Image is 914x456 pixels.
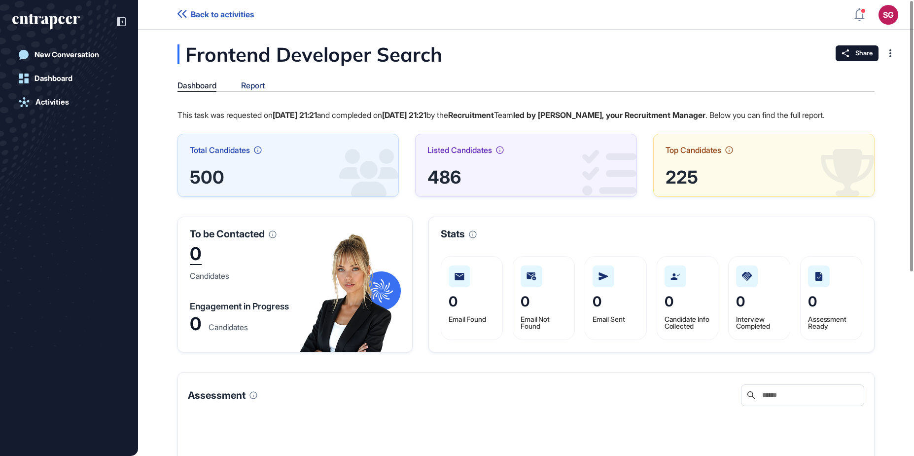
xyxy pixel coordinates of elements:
[177,81,216,90] div: Dashboard
[815,272,823,281] img: assessment-ready.310c9921.svg
[190,229,265,239] span: To be Contacted
[188,390,246,400] span: Assessment
[448,110,494,120] strong: Recruitment
[593,293,601,310] span: 0
[527,272,536,280] img: mail-not-found.6d6f3542.svg
[190,302,289,311] div: Engagement in Progress
[427,170,624,185] div: 486
[12,92,126,112] a: Activities
[177,44,541,64] div: Frontend Developer Search
[191,10,254,19] span: Back to activities
[666,170,862,185] div: 225
[12,14,80,30] div: entrapeer-logo
[190,317,202,331] div: 0
[670,273,680,280] img: candidate-info-collected.0d179624.svg
[35,50,99,59] div: New Conversation
[598,272,608,280] img: mail-sent.2f0bcde8.svg
[665,315,709,330] span: Candidate Info Collected
[666,146,721,154] span: Top Candidates
[449,293,457,310] span: 0
[736,315,770,330] span: Interview Completed
[177,10,254,19] a: Back to activities
[808,315,846,330] span: Assessment Ready
[177,109,875,121] p: This task was requested on and compleded on by the Team . Below you can find the full report.
[12,45,126,65] a: New Conversation
[593,315,625,323] span: Email Sent
[521,293,529,310] span: 0
[665,293,673,310] span: 0
[521,315,550,330] span: Email Not Found
[513,110,705,120] strong: led by [PERSON_NAME], your Recruitment Manager
[35,98,69,107] div: Activities
[441,229,465,239] span: Stats
[808,293,817,310] span: 0
[190,146,250,154] span: Total Candidates
[455,273,464,280] img: mail-found.beeca5f9.svg
[190,245,202,265] div: 0
[190,272,229,280] div: Candidates
[35,74,72,83] div: Dashboard
[209,323,248,331] div: Candidates
[273,110,317,120] strong: [DATE] 21:21
[12,69,126,88] a: Dashboard
[449,315,486,323] span: Email Found
[427,146,492,154] span: Listed Candidates
[855,49,873,57] span: Share
[382,110,426,120] strong: [DATE] 21:21
[742,272,752,281] img: interview-completed.2e5fb22e.svg
[879,5,898,25] button: SG
[241,81,265,90] div: Report
[190,170,387,185] div: 500
[736,293,745,310] span: 0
